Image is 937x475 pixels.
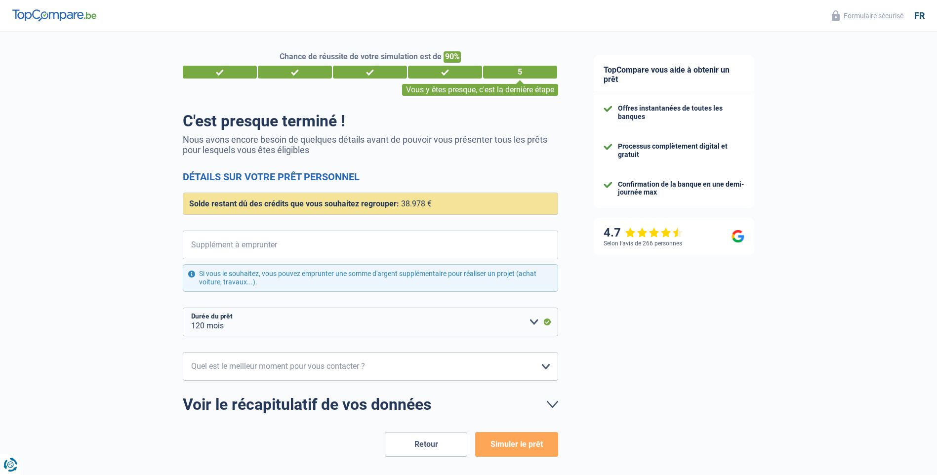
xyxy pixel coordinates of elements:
[183,171,558,183] h2: Détails sur votre prêt personnel
[475,432,558,457] button: Simuler le prêt
[183,396,558,412] a: Voir le récapitulatif de vos données
[189,199,399,208] span: Solde restant dû des crédits que vous souhaitez regrouper:
[914,10,925,21] div: fr
[402,84,558,96] div: Vous y êtes presque, c'est la dernière étape
[385,432,467,457] button: Retour
[183,264,558,292] div: Si vous le souhaitez, vous pouvez emprunter une somme d'argent supplémentaire pour réaliser un pr...
[618,104,744,121] div: Offres instantanées de toutes les banques
[618,142,744,159] div: Processus complètement digital et gratuit
[401,199,432,208] span: 38.978 €
[183,231,195,259] span: €
[408,66,482,79] div: 4
[280,52,442,61] span: Chance de réussite de votre simulation est de
[183,134,558,155] p: Nous avons encore besoin de quelques détails avant de pouvoir vous présenter tous les prêts pour ...
[826,7,909,24] button: Formulaire sécurisé
[258,66,332,79] div: 2
[594,55,754,94] div: TopCompare vous aide à obtenir un prêt
[483,66,557,79] div: 5
[333,66,407,79] div: 3
[183,66,257,79] div: 1
[444,51,461,63] span: 90%
[618,180,744,197] div: Confirmation de la banque en une demi-journée max
[604,226,683,240] div: 4.7
[12,9,96,21] img: TopCompare Logo
[604,240,682,247] div: Selon l’avis de 266 personnes
[183,112,558,130] h1: C'est presque terminé !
